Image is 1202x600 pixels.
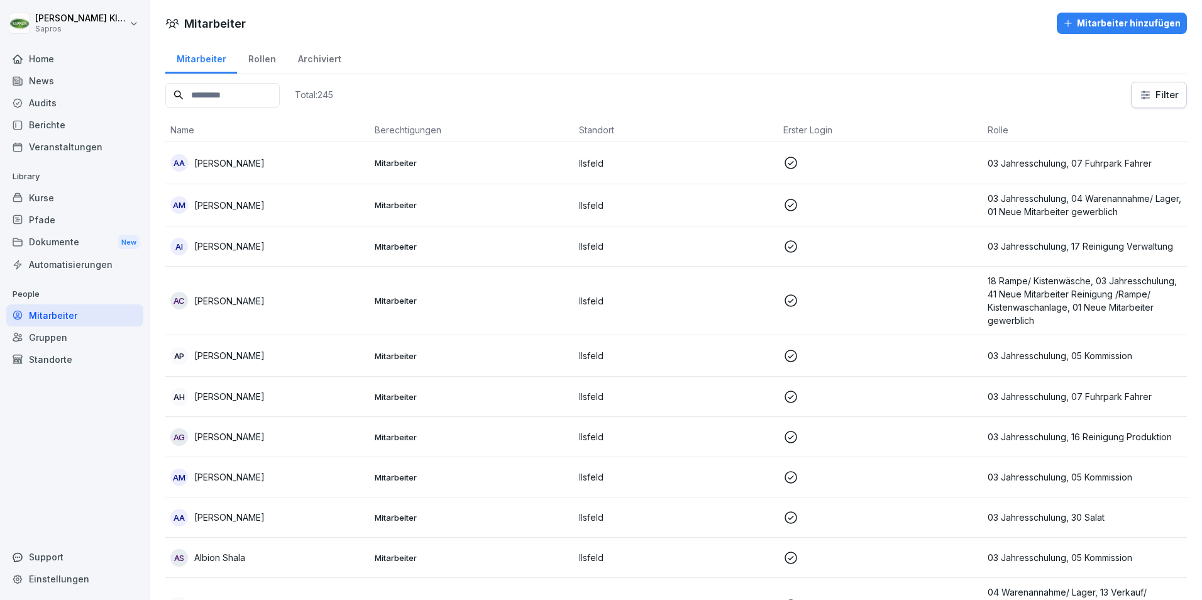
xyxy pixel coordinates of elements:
div: Dokumente [6,231,143,254]
button: Mitarbeiter hinzufügen [1057,13,1187,34]
p: [PERSON_NAME] [194,294,265,308]
p: Mitarbeiter [375,241,569,252]
a: Einstellungen [6,568,143,590]
div: Filter [1139,89,1179,101]
p: 03 Jahresschulung, 05 Kommission [988,349,1182,362]
p: [PERSON_NAME] [194,240,265,253]
h1: Mitarbeiter [184,15,246,32]
p: 03 Jahresschulung, 30 Salat [988,511,1182,524]
p: 03 Jahresschulung, 07 Fuhrpark Fahrer [988,390,1182,403]
a: Audits [6,92,143,114]
a: Archiviert [287,42,352,74]
p: [PERSON_NAME] Kleinbeck [35,13,127,24]
p: 03 Jahresschulung, 05 Kommission [988,551,1182,564]
p: [PERSON_NAME] [194,157,265,170]
a: Pfade [6,209,143,231]
div: New [118,235,140,250]
p: Mitarbeiter [375,431,569,443]
p: 03 Jahresschulung, 04 Warenannahme/ Lager, 01 Neue Mitarbeiter gewerblich [988,192,1182,218]
a: Berichte [6,114,143,136]
th: Erster Login [778,118,983,142]
div: AI [170,238,188,255]
a: Home [6,48,143,70]
p: Ilsfeld [579,157,773,170]
div: AA [170,509,188,526]
p: Ilsfeld [579,511,773,524]
p: 03 Jahresschulung, 07 Fuhrpark Fahrer [988,157,1182,170]
p: [PERSON_NAME] [194,349,265,362]
p: Mitarbeiter [375,391,569,403]
th: Rolle [983,118,1187,142]
p: Mitarbeiter [375,157,569,169]
p: Albion Shala [194,551,245,564]
p: Mitarbeiter [375,199,569,211]
p: Ilsfeld [579,551,773,564]
p: Library [6,167,143,187]
div: AA [170,154,188,172]
a: Gruppen [6,326,143,348]
a: Kurse [6,187,143,209]
p: Ilsfeld [579,390,773,403]
button: Filter [1132,82,1186,108]
p: Ilsfeld [579,430,773,443]
div: AM [170,469,188,486]
th: Standort [574,118,778,142]
div: AH [170,388,188,406]
p: Mitarbeiter [375,552,569,564]
p: People [6,284,143,304]
div: Mitarbeiter hinzufügen [1063,16,1181,30]
div: AG [170,428,188,446]
p: Total: 245 [295,89,333,101]
p: Sapros [35,25,127,33]
p: 03 Jahresschulung, 16 Reinigung Produktion [988,430,1182,443]
a: Veranstaltungen [6,136,143,158]
div: AM [170,196,188,214]
p: Mitarbeiter [375,472,569,483]
p: Ilsfeld [579,294,773,308]
p: Mitarbeiter [375,512,569,523]
p: 03 Jahresschulung, 05 Kommission [988,470,1182,484]
div: Support [6,546,143,568]
p: [PERSON_NAME] [194,390,265,403]
a: DokumenteNew [6,231,143,254]
p: 18 Rampe/ Kistenwäsche, 03 Jahresschulung, 41 Neue Mitarbeiter Reinigung /Rampe/ Kistenwaschanlag... [988,274,1182,327]
p: [PERSON_NAME] [194,470,265,484]
a: Rollen [237,42,287,74]
a: News [6,70,143,92]
a: Automatisierungen [6,253,143,275]
a: Mitarbeiter [6,304,143,326]
div: AP [170,347,188,365]
div: AS [170,549,188,567]
div: AC [170,292,188,309]
p: 03 Jahresschulung, 17 Reinigung Verwaltung [988,240,1182,253]
p: Ilsfeld [579,199,773,212]
a: Mitarbeiter [165,42,237,74]
p: Ilsfeld [579,470,773,484]
p: Mitarbeiter [375,295,569,306]
a: Standorte [6,348,143,370]
p: [PERSON_NAME] [194,199,265,212]
p: Ilsfeld [579,240,773,253]
p: Ilsfeld [579,349,773,362]
th: Name [165,118,370,142]
p: Mitarbeiter [375,350,569,362]
th: Berechtigungen [370,118,574,142]
p: [PERSON_NAME] [194,430,265,443]
p: [PERSON_NAME] [194,511,265,524]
